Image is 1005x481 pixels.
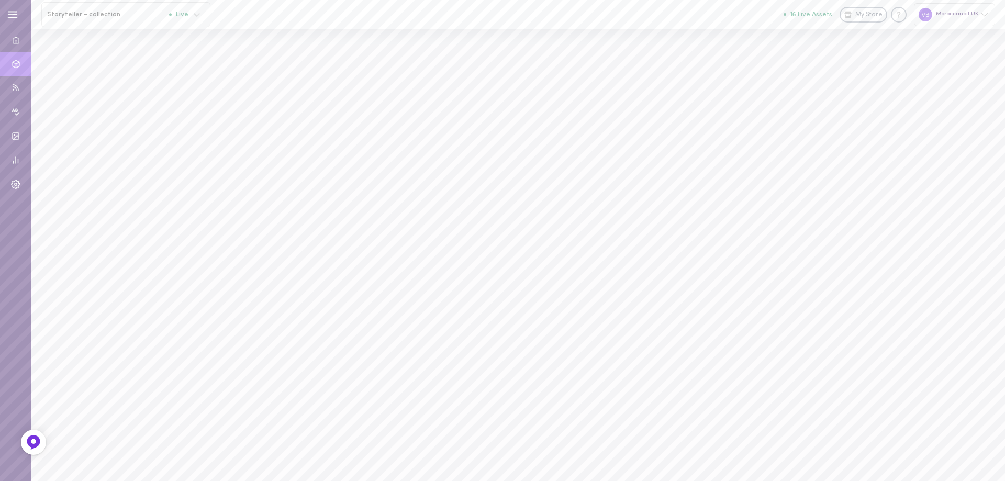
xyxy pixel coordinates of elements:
button: 16 Live Assets [784,11,832,18]
a: My Store [840,7,887,23]
span: My Store [855,10,883,20]
div: Knowledge center [891,7,907,23]
img: Feedback Button [26,434,41,450]
span: Storyteller - collection [47,10,169,18]
a: 16 Live Assets [784,11,840,18]
div: Moroccanoil UK [914,3,995,26]
span: Live [169,11,188,18]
